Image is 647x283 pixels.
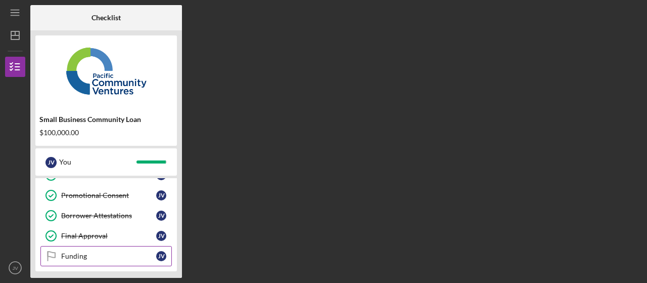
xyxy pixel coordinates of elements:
[91,14,121,22] b: Checklist
[156,211,166,221] div: J V
[59,153,136,171] div: You
[40,246,172,266] a: FundingJV
[61,191,156,199] div: Promotional Consent
[40,226,172,246] a: Final ApprovalJV
[40,206,172,226] a: Borrower AttestationsJV
[156,231,166,241] div: J V
[156,190,166,200] div: J V
[35,41,177,101] img: Product logo
[61,252,156,260] div: Funding
[12,265,18,271] text: JV
[39,115,173,124] div: Small Business Community Loan
[5,258,25,278] button: JV
[45,157,57,168] div: J V
[39,129,173,137] div: $100,000.00
[156,251,166,261] div: J V
[61,212,156,220] div: Borrower Attestations
[61,232,156,240] div: Final Approval
[40,185,172,206] a: Promotional ConsentJV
